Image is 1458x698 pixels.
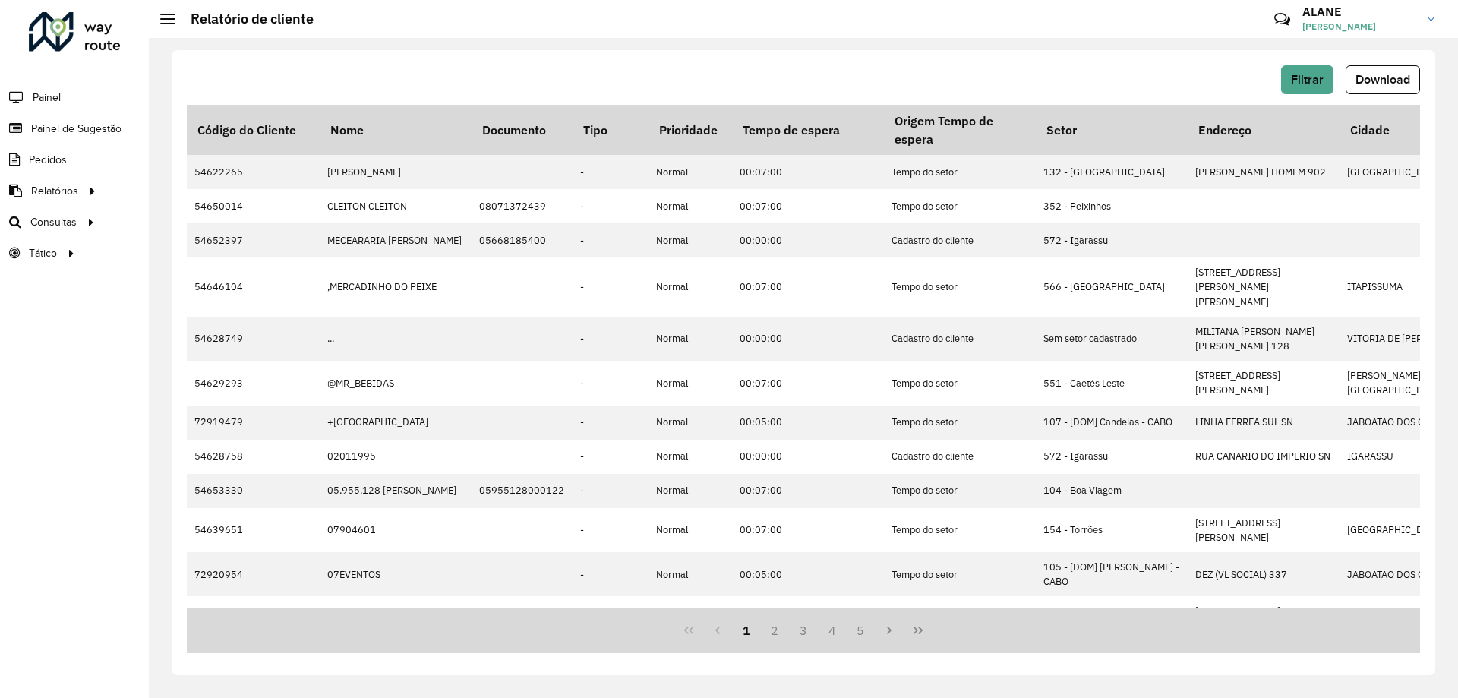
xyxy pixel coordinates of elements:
td: 00:07:00 [732,155,884,189]
th: Setor [1036,105,1188,155]
td: 352 - Peixinhos [1036,189,1188,223]
button: Next Page [875,616,904,645]
td: - [573,440,649,474]
td: Normal [649,596,732,655]
td: CLEITON CLEITON [320,189,472,223]
td: Cadastro do cliente [884,223,1036,257]
th: Documento [472,105,573,155]
td: RUA CANARIO DO IMPERIO SN [1188,440,1340,474]
td: 54639651 [187,508,320,552]
h2: Relatório de cliente [175,11,314,27]
td: 02011995 [320,440,472,474]
td: 54653330 [187,474,320,508]
th: Tempo de espera [732,105,884,155]
td: Tempo do setor [884,552,1036,596]
td: Tempo do setor [884,361,1036,405]
td: MILITANA [PERSON_NAME] [PERSON_NAME] 128 [1188,317,1340,361]
span: Pedidos [29,152,67,168]
span: [PERSON_NAME] [1302,20,1416,33]
td: [STREET_ADDRESS][PERSON_NAME][PERSON_NAME] [1188,596,1340,655]
button: Last Page [904,616,933,645]
span: Download [1355,73,1410,86]
td: 72920954 [187,552,320,596]
td: 54606662 [187,596,320,655]
button: 4 [818,616,847,645]
td: Cadastro do cliente [884,440,1036,474]
td: 566 - [GEOGRAPHIC_DATA] [1036,257,1188,317]
th: Prioridade [649,105,732,155]
td: - [573,155,649,189]
td: 08071372439 [472,189,573,223]
th: Tipo [573,105,649,155]
td: - [573,317,649,361]
td: 54646104 [187,257,320,317]
span: Tático [29,245,57,261]
td: 572 - Igarassu [1036,223,1188,257]
td: Normal [649,508,732,552]
td: [STREET_ADDRESS][PERSON_NAME] [1188,361,1340,405]
td: 00:07:00 [732,474,884,508]
td: Normal [649,406,732,440]
td: Cadastro do cliente [884,596,1036,655]
td: 72919479 [187,406,320,440]
th: Endereço [1188,105,1340,155]
td: Sem setor cadastrado [1036,317,1188,361]
span: Painel de Sugestão [31,121,121,137]
td: 154 - Torrões [1036,508,1188,552]
td: 00:07:00 [732,596,884,655]
td: 104 - Boa Viagem [1036,596,1188,655]
td: 551 - Caetés Leste [1036,361,1188,405]
td: 80 - Chopp/VIP [573,596,649,655]
td: 132 - [GEOGRAPHIC_DATA] [1036,155,1188,189]
td: - [573,189,649,223]
td: - [573,552,649,596]
td: 54622265 [187,155,320,189]
button: 2 [760,616,789,645]
td: LINHA FERREA SUL SN [1188,406,1340,440]
td: Normal [649,474,732,508]
button: 3 [789,616,818,645]
td: Tempo do setor [884,508,1036,552]
td: 081 DRINK BAR E REST [320,596,472,655]
td: MECEARARIA [PERSON_NAME] [320,223,472,257]
td: Tempo do setor [884,406,1036,440]
span: Filtrar [1291,73,1324,86]
td: 00:00:00 [732,223,884,257]
td: [STREET_ADDRESS][PERSON_NAME] [1188,508,1340,552]
td: Normal [649,155,732,189]
td: - [573,474,649,508]
button: Filtrar [1281,65,1333,94]
td: - [573,508,649,552]
td: Normal [649,257,732,317]
td: 05955128000122 [472,474,573,508]
td: 54652397 [187,223,320,257]
button: 5 [847,616,876,645]
td: 105 - [DOM] [PERSON_NAME] - CABO [1036,552,1188,596]
td: Tempo do setor [884,189,1036,223]
td: Cadastro do cliente [884,317,1036,361]
td: +[GEOGRAPHIC_DATA] [320,406,472,440]
td: 00:07:00 [732,361,884,405]
td: Normal [649,317,732,361]
td: 00:07:00 [732,508,884,552]
td: - [573,223,649,257]
td: Tempo do setor [884,474,1036,508]
td: 104 - Boa Viagem [1036,474,1188,508]
td: 107 - [DOM] Candeias - CABO [1036,406,1188,440]
h3: ALANE [1302,5,1416,19]
span: Consultas [30,214,77,230]
td: ... [320,317,472,361]
td: 00:07:00 [732,257,884,317]
td: 00:00:00 [732,317,884,361]
button: Download [1346,65,1420,94]
span: Painel [33,90,61,106]
td: Normal [649,552,732,596]
td: 05.955.128 [PERSON_NAME] [320,474,472,508]
td: - [573,257,649,317]
a: Contato Rápido [1266,3,1299,36]
td: 572 - Igarassu [1036,440,1188,474]
td: 54628749 [187,317,320,361]
button: 1 [732,616,761,645]
td: 00:07:00 [732,189,884,223]
td: 54628758 [187,440,320,474]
